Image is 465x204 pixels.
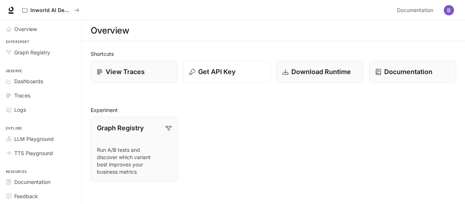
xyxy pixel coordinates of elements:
a: Feedback [3,190,79,203]
p: View Traces [106,67,145,77]
p: Download Runtime [291,67,351,77]
p: Get API Key [198,67,235,77]
span: Traces [14,92,30,99]
a: LLM Playground [3,132,79,145]
a: Documentation [369,61,456,83]
span: TTS Playground [14,149,53,157]
a: View Traces [91,61,178,83]
a: Logs [3,103,79,116]
p: Documentation [384,67,432,77]
span: Documentation [397,6,433,15]
p: Graph Registry [97,123,144,133]
a: Overview [3,23,79,35]
p: Run A/B tests and discover which variant best improves your business metrics [97,146,171,176]
button: All workspaces [19,3,83,18]
span: Graph Registry [14,49,50,56]
span: Dashboards [14,77,43,85]
span: Logs [14,106,26,113]
span: Overview [14,25,37,33]
a: Graph RegistryRun A/B tests and discover which variant best improves your business metrics [91,117,178,182]
span: Documentation [14,178,50,186]
a: Documentation [394,3,439,18]
span: Feedback [14,192,38,200]
button: Get API Key [183,61,271,83]
a: Download Runtime [276,61,363,83]
a: Graph Registry [3,46,79,59]
h1: Overview [91,23,129,38]
a: TTS Playground [3,147,79,159]
button: User avatar [442,3,456,18]
a: Documentation [3,176,79,188]
h2: Experiment [91,106,456,114]
h2: Shortcuts [91,50,456,58]
p: Inworld AI Demos [30,7,71,14]
a: Traces [3,89,79,102]
a: Dashboards [3,75,79,88]
img: User avatar [444,5,454,15]
span: LLM Playground [14,135,54,143]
